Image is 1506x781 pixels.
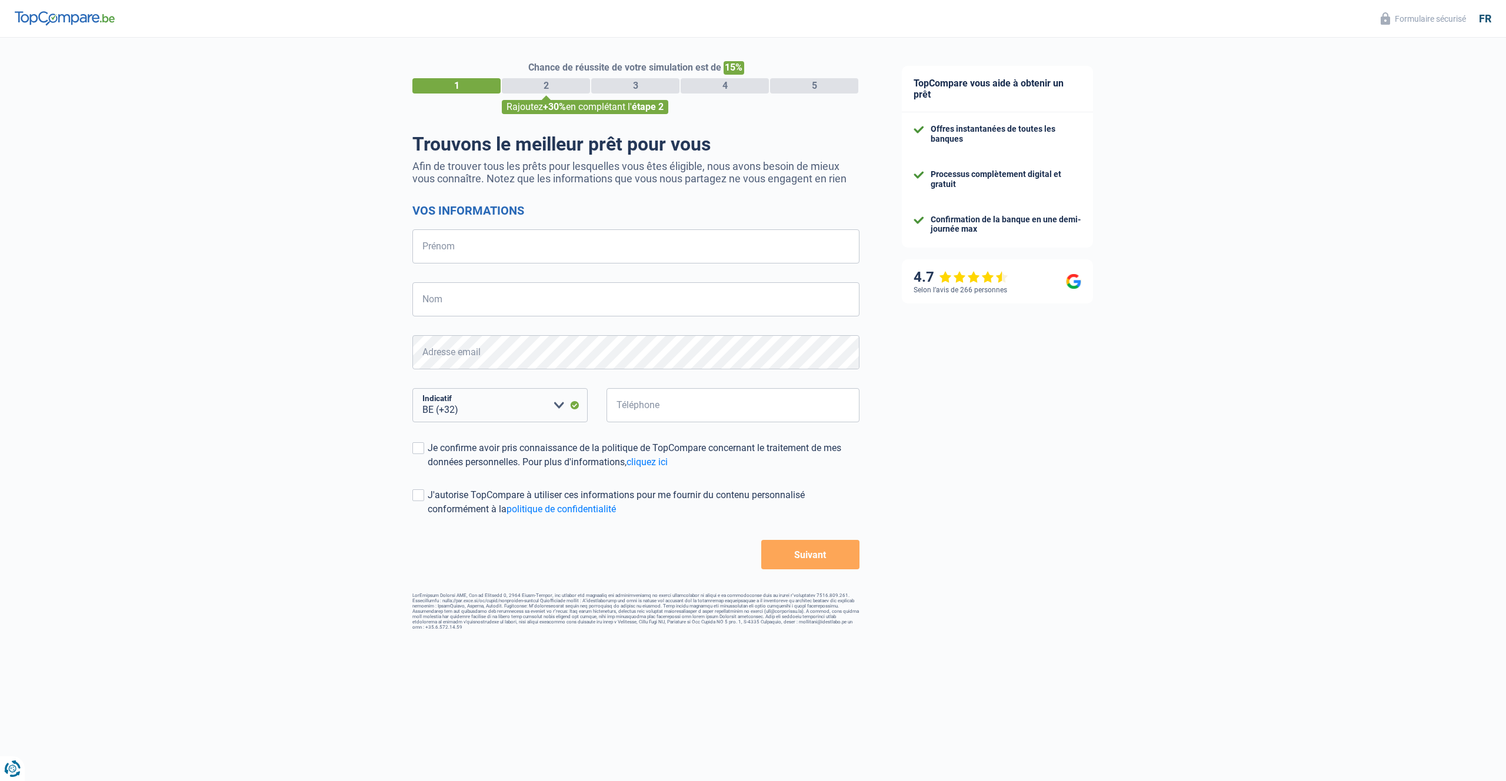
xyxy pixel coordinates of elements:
span: étape 2 [632,101,664,112]
input: 401020304 [607,388,859,422]
h1: Trouvons le meilleur prêt pour vous [412,133,859,155]
div: 4.7 [914,269,1008,286]
img: TopCompare Logo [15,11,115,25]
div: 2 [502,78,590,94]
footer: LorEmipsum Dolorsi AME, Con ad Elitsedd 0, 2964 Eiusm-Tempor, inc utlabor etd magnaaliq eni admin... [412,593,859,630]
a: cliquez ici [627,456,668,468]
div: Confirmation de la banque en une demi-journée max [931,215,1081,235]
p: Afin de trouver tous les prêts pour lesquelles vous êtes éligible, nous avons besoin de mieux vou... [412,160,859,185]
span: 15% [724,61,744,75]
button: Suivant [761,540,859,569]
div: Selon l’avis de 266 personnes [914,286,1007,294]
div: Offres instantanées de toutes les banques [931,124,1081,144]
div: TopCompare vous aide à obtenir un prêt [902,66,1093,112]
div: J'autorise TopCompare à utiliser ces informations pour me fournir du contenu personnalisé conform... [428,488,859,516]
div: Je confirme avoir pris connaissance de la politique de TopCompare concernant le traitement de mes... [428,441,859,469]
div: 1 [412,78,501,94]
div: Processus complètement digital et gratuit [931,169,1081,189]
div: 4 [681,78,769,94]
span: +30% [543,101,566,112]
div: fr [1479,12,1491,25]
div: 5 [770,78,858,94]
button: Formulaire sécurisé [1374,9,1473,28]
div: Rajoutez en complétant l' [502,100,668,114]
div: 3 [591,78,679,94]
a: politique de confidentialité [507,503,616,515]
h2: Vos informations [412,203,859,218]
span: Chance de réussite de votre simulation est de [528,62,721,73]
